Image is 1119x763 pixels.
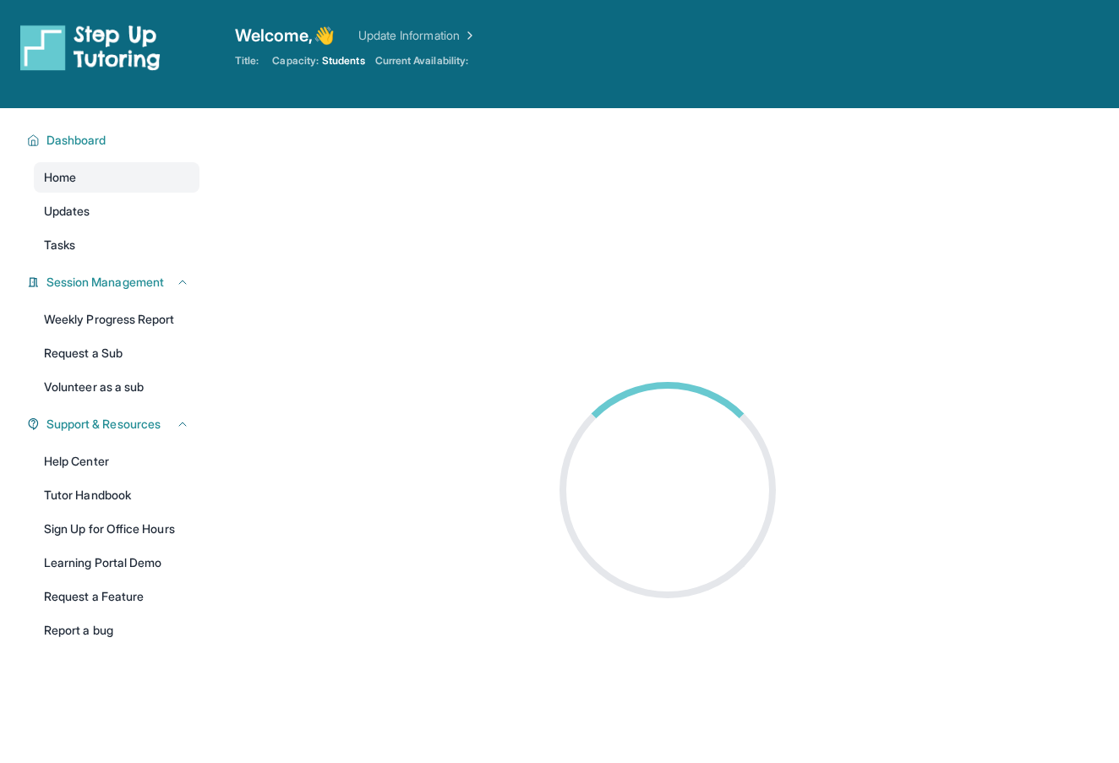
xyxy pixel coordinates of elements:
a: Volunteer as a sub [34,372,199,402]
a: Request a Sub [34,338,199,368]
a: Update Information [358,27,477,44]
button: Dashboard [40,132,189,149]
span: Session Management [46,274,164,291]
span: Tasks [44,237,75,253]
span: Title: [235,54,259,68]
a: Tutor Handbook [34,480,199,510]
a: Weekly Progress Report [34,304,199,335]
span: Support & Resources [46,416,161,433]
img: Chevron Right [460,27,477,44]
span: Capacity: [272,54,319,68]
span: Welcome, 👋 [235,24,335,47]
img: logo [20,24,161,71]
span: Home [44,169,76,186]
span: Students [322,54,365,68]
a: Updates [34,196,199,226]
a: Learning Portal Demo [34,548,199,578]
button: Support & Resources [40,416,189,433]
a: Sign Up for Office Hours [34,514,199,544]
a: Help Center [34,446,199,477]
a: Report a bug [34,615,199,646]
span: Current Availability: [375,54,468,68]
span: Updates [44,203,90,220]
a: Request a Feature [34,581,199,612]
a: Tasks [34,230,199,260]
a: Home [34,162,199,193]
span: Dashboard [46,132,106,149]
button: Session Management [40,274,189,291]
